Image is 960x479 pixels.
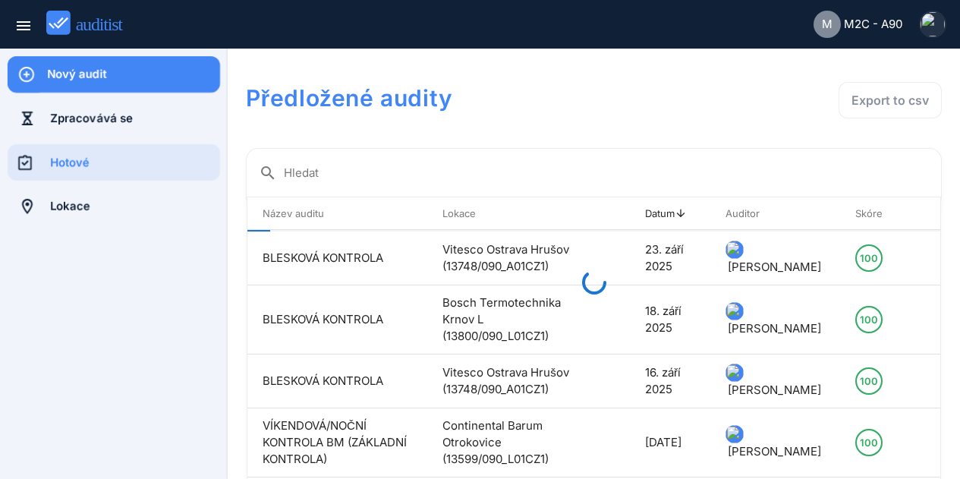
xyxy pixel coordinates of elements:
[8,100,220,137] a: Zpracovává se
[246,82,663,114] h1: Předložené audity
[47,66,220,83] div: Nový audit
[14,17,33,35] i: menu
[46,11,137,36] img: auditist_logo_new.svg
[822,16,833,33] span: M
[50,110,220,127] div: Zpracovává se
[50,198,220,215] div: Lokace
[8,188,220,225] a: Lokace
[844,16,902,33] span: M2C - A90
[921,12,945,36] img: 1688367681_64a27241bb45f.jpeg
[8,144,220,181] a: Hotové
[50,154,220,171] div: Hotové
[839,82,942,118] button: Export to csv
